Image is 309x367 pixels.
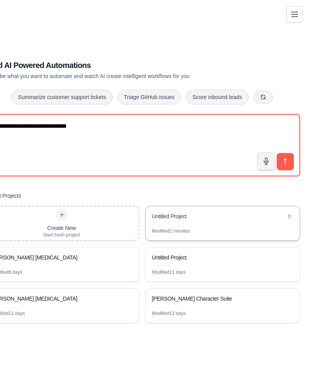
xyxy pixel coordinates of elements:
[286,212,293,220] button: Delete project
[117,90,181,104] button: Triage GitHub issues
[152,310,186,317] div: Modified 13 days
[152,212,286,220] div: Untitled Project
[152,254,286,261] div: Untitled Project
[270,330,309,367] iframe: Chat Widget
[11,90,112,104] button: Summarize customer support tickets
[286,6,303,23] button: Toggle navigation
[257,152,275,170] button: Click to speak your automation idea
[186,90,249,104] button: Score inbound leads
[43,224,80,232] div: Create New
[152,269,186,275] div: Modified 11 days
[152,295,286,303] div: [PERSON_NAME] Character Suite
[253,90,273,104] button: Get new suggestions
[43,232,80,238] div: Start fresh project
[152,228,190,234] div: Modified 2 minutes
